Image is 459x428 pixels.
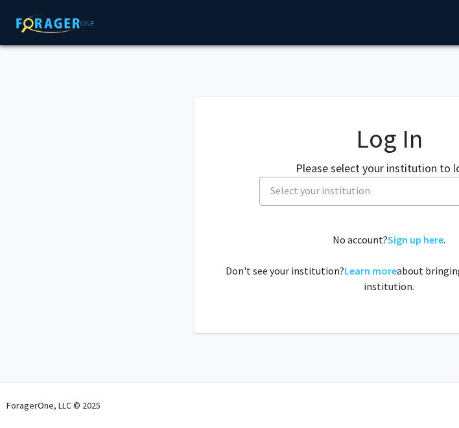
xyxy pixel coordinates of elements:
[270,184,370,197] span: Select your institution
[344,264,397,277] a: Learn more about bringing ForagerOne to your institution
[6,383,100,428] div: ForagerOne, LLC © 2025
[388,233,443,246] a: Sign up here
[10,14,100,33] img: ForagerOne Logo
